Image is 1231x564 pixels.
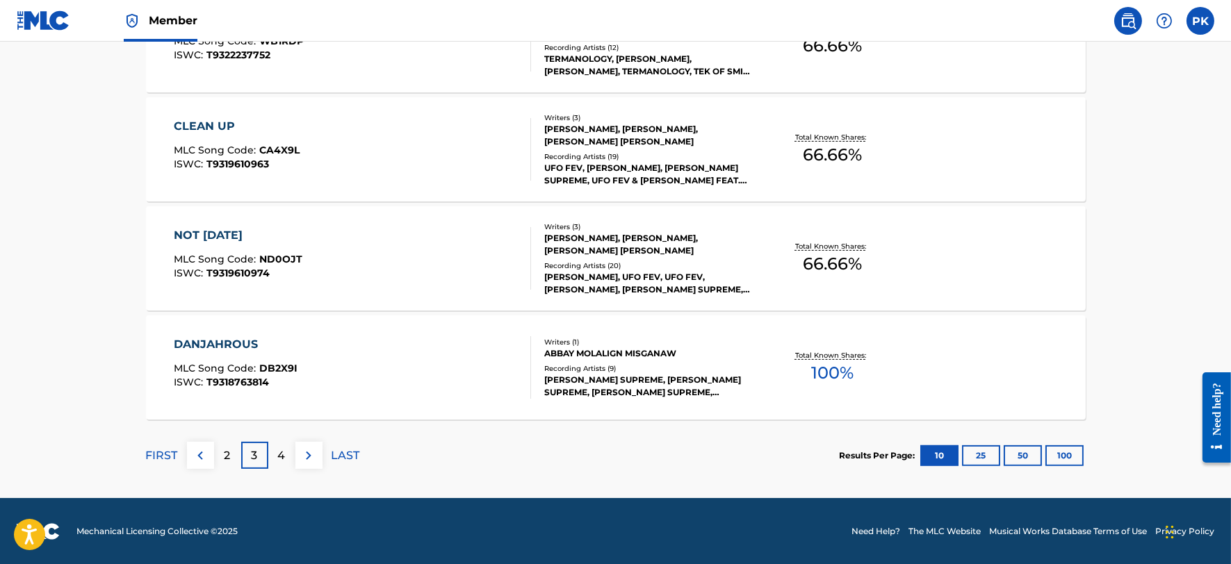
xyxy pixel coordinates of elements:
[1155,525,1214,538] a: Privacy Policy
[1114,7,1142,35] a: Public Search
[1187,7,1214,35] div: User Menu
[1161,497,1231,564] iframe: Chat Widget
[76,525,238,538] span: Mechanical Licensing Collective © 2025
[544,374,754,399] div: [PERSON_NAME] SUPREME, [PERSON_NAME] SUPREME, [PERSON_NAME] SUPREME, [PERSON_NAME] SUPREME, [PERS...
[544,347,754,360] div: ABBAY MOLALIGN MISGANAW
[795,241,870,251] p: Total Known Shares:
[989,525,1147,538] a: Musical Works Database Terms of Use
[206,376,269,388] span: T9318763814
[252,447,258,464] p: 3
[544,42,754,53] div: Recording Artists ( 12 )
[278,447,286,464] p: 4
[192,447,209,464] img: left
[146,97,1086,201] a: CLEAN UPMLC Song Code:CA4X9LISWC:T9319610963Writers (3)[PERSON_NAME], [PERSON_NAME], [PERSON_NAME...
[174,118,300,135] div: CLEAN UP
[803,251,862,276] span: 66.66 %
[1004,445,1042,466] button: 50
[174,362,259,374] span: MLC Song Code :
[544,260,754,271] div: Recording Artists ( 20 )
[174,49,206,61] span: ISWC :
[908,525,981,538] a: The MLC Website
[174,253,259,265] span: MLC Song Code :
[795,350,870,360] p: Total Known Shares:
[544,162,754,187] div: UFO FEV, [PERSON_NAME], [PERSON_NAME] SUPREME, UFO FEV & [PERSON_NAME] FEAT. [PERSON_NAME] SUPREM...
[1120,13,1136,29] img: search
[174,144,259,156] span: MLC Song Code :
[544,113,754,123] div: Writers ( 3 )
[1150,7,1178,35] div: Help
[544,363,754,374] div: Recording Artists ( 9 )
[544,222,754,232] div: Writers ( 3 )
[259,144,300,156] span: CA4X9L
[544,123,754,148] div: [PERSON_NAME], [PERSON_NAME], [PERSON_NAME] [PERSON_NAME]
[146,315,1086,420] a: DANJAHROUSMLC Song Code:DB2X9IISWC:T9318763814Writers (1)ABBAY MOLALIGN MISGANAWRecording Artists...
[300,447,317,464] img: right
[544,151,754,162] div: Recording Artists ( 19 )
[544,232,754,257] div: [PERSON_NAME], [PERSON_NAME], [PERSON_NAME] [PERSON_NAME]
[149,13,197,28] span: Member
[17,523,60,540] img: logo
[840,449,919,462] p: Results Per Page:
[174,336,297,353] div: DANJAHROUS
[124,13,140,29] img: Top Rightsholder
[803,142,862,167] span: 66.66 %
[851,525,900,538] a: Need Help?
[174,227,302,244] div: NOT [DATE]
[920,445,959,466] button: 10
[544,53,754,78] div: TERMANOLOGY, [PERSON_NAME], [PERSON_NAME], TERMANOLOGY, TEK OF SMIF N WESSUN, LIL FAME, [PERSON_N...
[259,362,297,374] span: DB2X9I
[206,49,270,61] span: T9322237752
[795,132,870,142] p: Total Known Shares:
[174,376,206,388] span: ISWC :
[811,360,854,385] span: 100 %
[544,271,754,296] div: [PERSON_NAME], UFO FEV, UFO FEV, [PERSON_NAME], [PERSON_NAME] SUPREME, UFO FEV & [PERSON_NAME] FE...
[259,253,302,265] span: ND0OJT
[146,447,178,464] p: FIRST
[544,337,754,347] div: Writers ( 1 )
[225,447,231,464] p: 2
[174,158,206,170] span: ISWC :
[962,445,1000,466] button: 25
[1166,511,1174,553] div: Drag
[803,33,862,58] span: 66.66 %
[206,158,269,170] span: T9319610963
[174,267,206,279] span: ISWC :
[1045,445,1084,466] button: 100
[1156,13,1173,29] img: help
[17,10,70,31] img: MLC Logo
[1192,361,1231,473] iframe: Resource Center
[206,267,270,279] span: T9319610974
[146,206,1086,310] a: NOT [DATE]MLC Song Code:ND0OJTISWC:T9319610974Writers (3)[PERSON_NAME], [PERSON_NAME], [PERSON_NA...
[332,447,360,464] p: LAST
